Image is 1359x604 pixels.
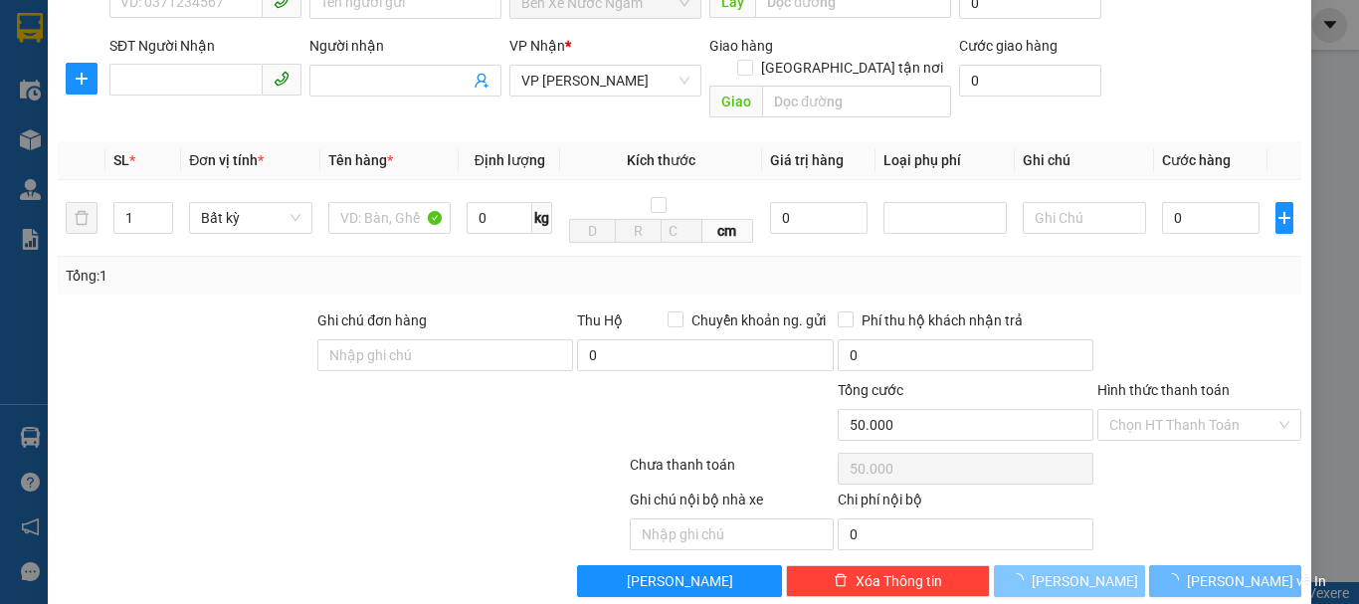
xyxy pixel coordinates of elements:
[875,141,1015,180] th: Loại phụ phí
[959,38,1058,54] label: Cước giao hàng
[1010,573,1032,587] span: loading
[475,152,545,168] span: Định lượng
[1023,202,1146,234] input: Ghi Chú
[753,57,951,79] span: [GEOGRAPHIC_DATA] tận nơi
[630,518,834,550] input: Nhập ghi chú
[1276,210,1292,226] span: plus
[1275,202,1293,234] button: plus
[521,66,689,96] span: VP Hà Tĩnh
[630,489,834,518] div: Ghi chú nội bộ nhà xe
[474,73,489,89] span: user-add
[113,152,129,168] span: SL
[834,573,848,589] span: delete
[702,219,753,243] span: cm
[1187,570,1326,592] span: [PERSON_NAME] và In
[1149,565,1301,597] button: [PERSON_NAME] và In
[67,71,97,87] span: plus
[317,312,427,328] label: Ghi chú đơn hàng
[838,489,1093,518] div: Chi phí nội bộ
[627,152,695,168] span: Kích thước
[683,309,834,331] span: Chuyển khoản ng. gửi
[577,312,623,328] span: Thu Hộ
[569,219,616,243] input: D
[1015,141,1154,180] th: Ghi chú
[627,570,733,592] span: [PERSON_NAME]
[762,86,951,117] input: Dọc đường
[854,309,1031,331] span: Phí thu hộ khách nhận trả
[66,202,97,234] button: delete
[856,570,942,592] span: Xóa Thông tin
[709,86,762,117] span: Giao
[328,152,393,168] span: Tên hàng
[532,202,552,234] span: kg
[66,63,97,95] button: plus
[109,35,301,57] div: SĐT Người Nhận
[770,202,868,234] input: 0
[1097,382,1230,398] label: Hình thức thanh toán
[189,152,264,168] span: Đơn vị tính
[786,565,990,597] button: deleteXóa Thông tin
[628,454,836,489] div: Chưa thanh toán
[661,219,702,243] input: C
[770,152,844,168] span: Giá trị hàng
[309,35,501,57] div: Người nhận
[994,565,1146,597] button: [PERSON_NAME]
[66,265,526,287] div: Tổng: 1
[959,65,1101,97] input: Cước giao hàng
[317,339,573,371] input: Ghi chú đơn hàng
[577,565,781,597] button: [PERSON_NAME]
[328,202,452,234] input: VD: Bàn, Ghế
[509,38,565,54] span: VP Nhận
[709,38,773,54] span: Giao hàng
[274,71,290,87] span: phone
[838,382,903,398] span: Tổng cước
[1165,573,1187,587] span: loading
[615,219,662,243] input: R
[201,203,300,233] span: Bất kỳ
[1162,152,1231,168] span: Cước hàng
[1032,570,1138,592] span: [PERSON_NAME]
